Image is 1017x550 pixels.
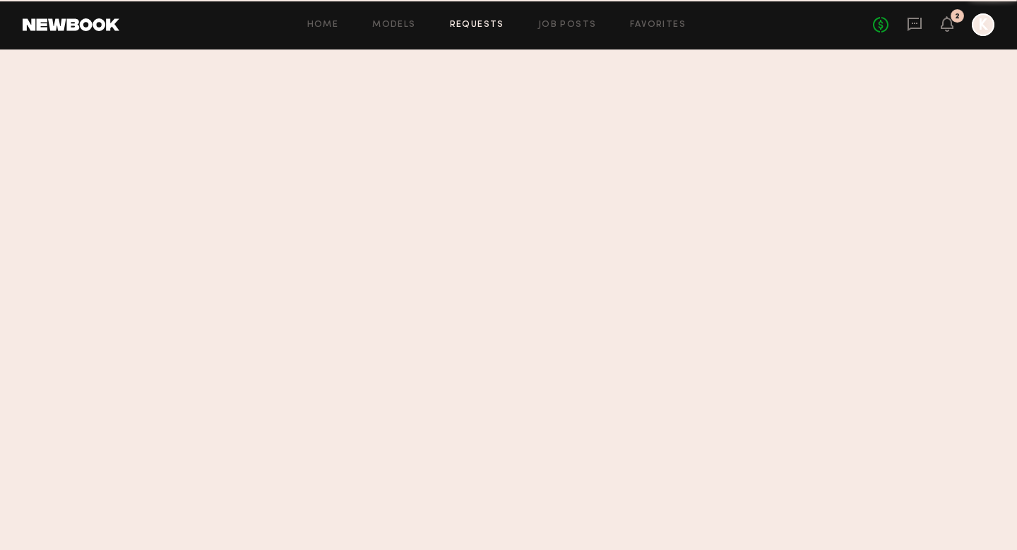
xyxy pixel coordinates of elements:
[630,21,686,30] a: Favorites
[955,13,960,21] div: 2
[372,21,415,30] a: Models
[307,21,339,30] a: Home
[450,21,504,30] a: Requests
[538,21,597,30] a: Job Posts
[972,13,994,36] a: K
